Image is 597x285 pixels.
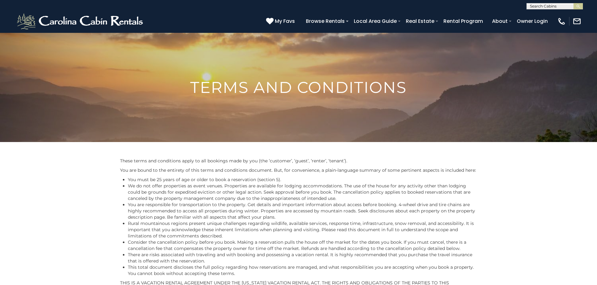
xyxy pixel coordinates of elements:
[489,16,511,27] a: About
[440,16,486,27] a: Rental Program
[514,16,551,27] a: Owner Login
[128,176,477,183] li: You must be 25 years of age or older to book a reservation (section 5).
[573,17,581,26] img: mail-regular-white.png
[128,264,477,277] li: This total document discloses the full policy regarding how reservations are managed, and what re...
[120,158,477,164] p: These terms and conditions apply to all bookings made by you (the ‘customer’, ‘guest’, ‘renter’, ...
[275,17,295,25] span: My Favs
[128,220,477,239] li: Rural mountainous regions present unique challenges regarding wildlife, available services, respo...
[16,12,146,31] img: White-1-2.png
[128,239,477,252] li: Consider the cancellation policy before you book. Making a reservation pulls the house off the ma...
[128,252,477,264] li: There are risks associated with traveling and with booking and possessing a vacation rental. It i...
[128,201,477,220] li: You are responsible for transportation to the property. Get details and important information abo...
[351,16,400,27] a: Local Area Guide
[557,17,566,26] img: phone-regular-white.png
[403,16,437,27] a: Real Estate
[303,16,348,27] a: Browse Rentals
[120,167,477,173] p: You are bound to the entirety of this terms and conditions document. But, for convenience, a plai...
[266,17,296,25] a: My Favs
[128,183,477,201] li: We do not offer properties as event venues. Properties are available for lodging accommodations. ...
